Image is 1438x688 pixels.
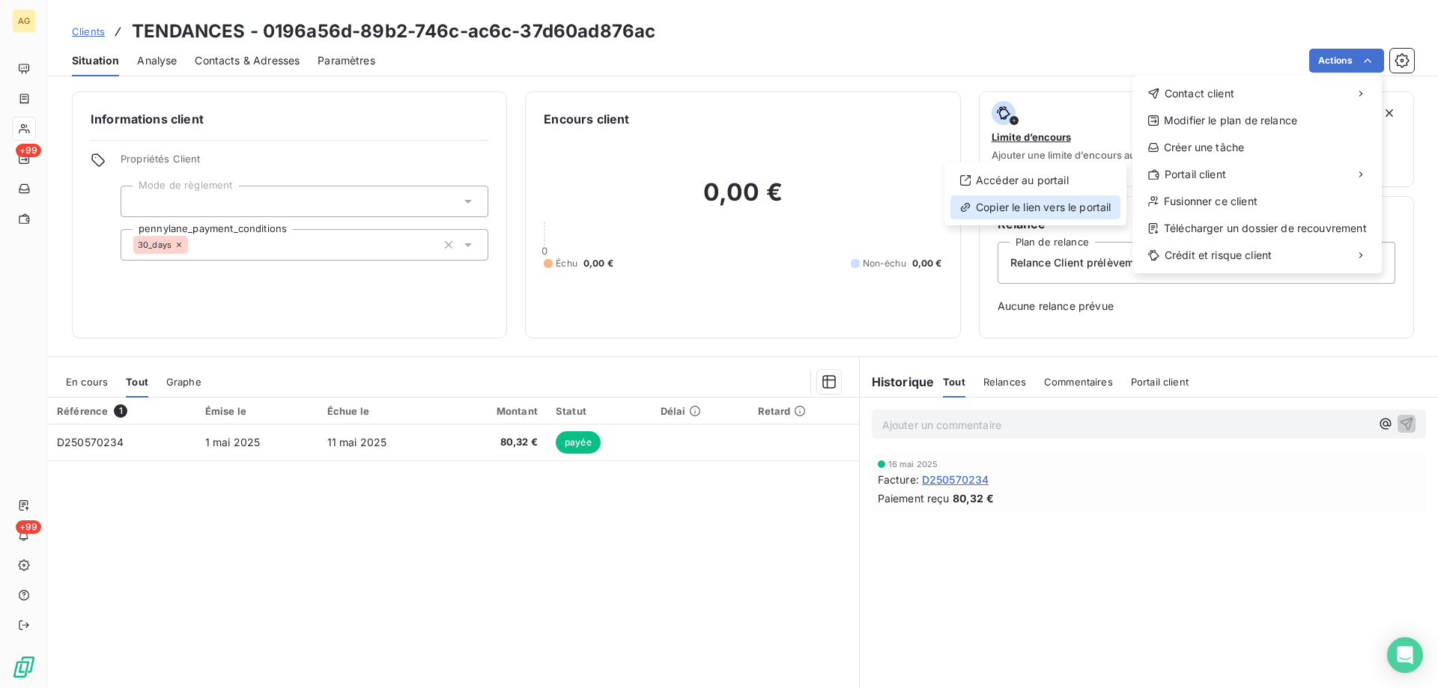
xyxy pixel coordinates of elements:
span: Contact client [1165,86,1234,101]
div: Actions [1132,76,1382,273]
span: Portail client [1165,167,1226,182]
div: Copier le lien vers le portail [950,195,1120,219]
div: Modifier le plan de relance [1138,109,1376,133]
div: Fusionner ce client [1138,189,1376,213]
span: Crédit et risque client [1165,248,1272,263]
div: Créer une tâche [1138,136,1376,159]
div: Accéder au portail [950,168,1120,192]
div: Télécharger un dossier de recouvrement [1138,216,1376,240]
